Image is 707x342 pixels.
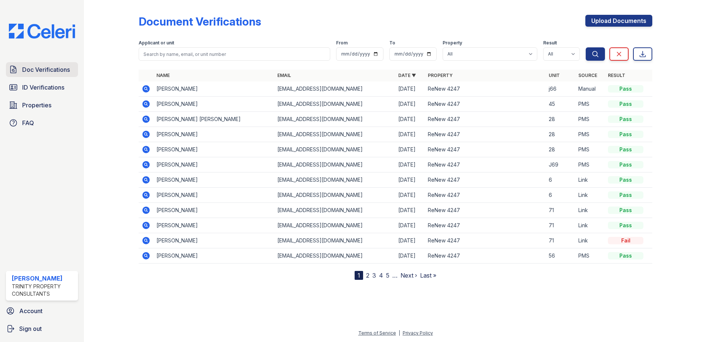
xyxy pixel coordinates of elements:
[428,73,453,78] a: Property
[22,118,34,127] span: FAQ
[575,172,605,188] td: Link
[546,97,575,112] td: 45
[608,73,625,78] a: Result
[274,233,395,248] td: [EMAIL_ADDRESS][DOMAIN_NAME]
[274,157,395,172] td: [EMAIL_ADDRESS][DOMAIN_NAME]
[139,15,261,28] div: Document Verifications
[608,191,643,199] div: Pass
[153,127,274,142] td: [PERSON_NAME]
[546,127,575,142] td: 28
[575,218,605,233] td: Link
[608,222,643,229] div: Pass
[395,188,425,203] td: [DATE]
[575,188,605,203] td: Link
[389,40,395,46] label: To
[425,81,546,97] td: ReNew 4247
[6,98,78,113] a: Properties
[153,233,274,248] td: [PERSON_NAME]
[608,115,643,123] div: Pass
[277,73,291,78] a: Email
[575,127,605,142] td: PMS
[443,40,462,46] label: Property
[546,233,575,248] td: 71
[366,272,369,279] a: 2
[274,81,395,97] td: [EMAIL_ADDRESS][DOMAIN_NAME]
[608,100,643,108] div: Pass
[3,24,81,38] img: CE_Logo_Blue-a8612792a0a2168367f1c8372b55b34899dd931a85d93a1a3d3e32e68fde9ad4.png
[274,112,395,127] td: [EMAIL_ADDRESS][DOMAIN_NAME]
[22,101,51,110] span: Properties
[575,248,605,264] td: PMS
[153,112,274,127] td: [PERSON_NAME] [PERSON_NAME]
[395,97,425,112] td: [DATE]
[608,176,643,184] div: Pass
[575,157,605,172] td: PMS
[395,127,425,142] td: [DATE]
[575,97,605,112] td: PMS
[543,40,557,46] label: Result
[392,271,398,280] span: …
[274,218,395,233] td: [EMAIL_ADDRESS][DOMAIN_NAME]
[608,161,643,168] div: Pass
[395,157,425,172] td: [DATE]
[575,203,605,218] td: Link
[153,172,274,188] td: [PERSON_NAME]
[399,330,400,336] div: |
[153,248,274,264] td: [PERSON_NAME]
[395,172,425,188] td: [DATE]
[22,65,70,74] span: Doc Verifications
[425,233,546,248] td: ReNew 4247
[19,306,43,315] span: Account
[575,142,605,157] td: PMS
[153,203,274,218] td: [PERSON_NAME]
[153,142,274,157] td: [PERSON_NAME]
[372,272,376,279] a: 3
[420,272,436,279] a: Last »
[153,157,274,172] td: [PERSON_NAME]
[153,97,274,112] td: [PERSON_NAME]
[12,274,75,283] div: [PERSON_NAME]
[425,248,546,264] td: ReNew 4247
[425,112,546,127] td: ReNew 4247
[425,172,546,188] td: ReNew 4247
[425,188,546,203] td: ReNew 4247
[274,248,395,264] td: [EMAIL_ADDRESS][DOMAIN_NAME]
[546,112,575,127] td: 28
[395,142,425,157] td: [DATE]
[395,218,425,233] td: [DATE]
[139,47,330,61] input: Search by name, email, or unit number
[274,97,395,112] td: [EMAIL_ADDRESS][DOMAIN_NAME]
[336,40,348,46] label: From
[274,203,395,218] td: [EMAIL_ADDRESS][DOMAIN_NAME]
[3,304,81,318] a: Account
[274,172,395,188] td: [EMAIL_ADDRESS][DOMAIN_NAME]
[425,97,546,112] td: ReNew 4247
[546,188,575,203] td: 6
[6,80,78,95] a: ID Verifications
[274,188,395,203] td: [EMAIL_ADDRESS][DOMAIN_NAME]
[403,330,433,336] a: Privacy Policy
[578,73,597,78] a: Source
[274,142,395,157] td: [EMAIL_ADDRESS][DOMAIN_NAME]
[546,81,575,97] td: j66
[22,83,64,92] span: ID Verifications
[355,271,363,280] div: 1
[549,73,560,78] a: Unit
[575,233,605,248] td: Link
[608,207,643,214] div: Pass
[3,321,81,336] a: Sign out
[546,218,575,233] td: 71
[395,248,425,264] td: [DATE]
[395,81,425,97] td: [DATE]
[153,81,274,97] td: [PERSON_NAME]
[156,73,170,78] a: Name
[153,188,274,203] td: [PERSON_NAME]
[6,62,78,77] a: Doc Verifications
[398,73,416,78] a: Date ▼
[19,324,42,333] span: Sign out
[575,112,605,127] td: PMS
[425,157,546,172] td: ReNew 4247
[425,127,546,142] td: ReNew 4247
[379,272,383,279] a: 4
